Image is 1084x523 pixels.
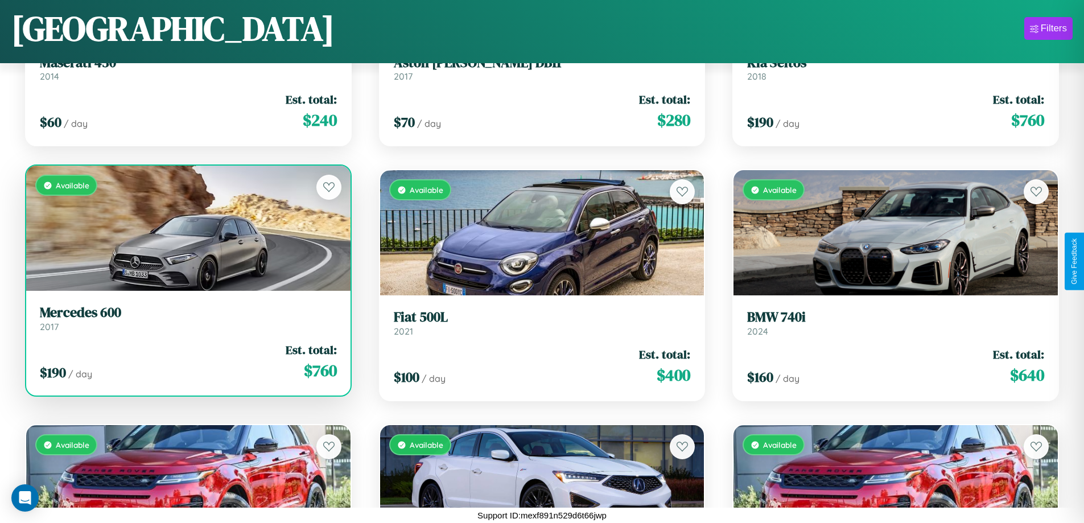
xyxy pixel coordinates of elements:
span: / day [68,368,92,380]
h1: [GEOGRAPHIC_DATA] [11,5,335,52]
span: Est. total: [639,91,690,108]
span: Available [763,185,797,195]
span: $ 70 [394,113,415,131]
span: Est. total: [993,91,1044,108]
a: BMW 740i2024 [747,309,1044,337]
a: Maserati 4302014 [40,55,337,83]
span: 2014 [40,71,59,82]
span: $ 240 [303,109,337,131]
span: $ 400 [657,364,690,386]
div: Filters [1041,23,1067,34]
span: $ 190 [747,113,773,131]
span: $ 60 [40,113,61,131]
span: / day [776,373,799,384]
span: $ 190 [40,363,66,382]
span: $ 640 [1010,364,1044,386]
span: Available [763,440,797,450]
a: Mercedes 6002017 [40,304,337,332]
span: / day [422,373,446,384]
h3: Aston [PERSON_NAME] DB11 [394,55,691,71]
span: Available [410,440,443,450]
span: $ 100 [394,368,419,386]
h3: BMW 740i [747,309,1044,326]
button: Filters [1024,17,1073,40]
span: / day [64,118,88,129]
span: Available [56,440,89,450]
span: $ 160 [747,368,773,386]
span: 2024 [747,326,768,337]
span: Est. total: [639,346,690,363]
span: $ 760 [304,359,337,382]
span: / day [776,118,799,129]
a: Kia Seltos2018 [747,55,1044,83]
span: 2017 [40,321,59,332]
span: $ 280 [657,109,690,131]
span: / day [417,118,441,129]
a: Fiat 500L2021 [394,309,691,337]
span: Available [410,185,443,195]
span: Est. total: [286,91,337,108]
h3: Fiat 500L [394,309,691,326]
div: Open Intercom Messenger [11,484,39,512]
a: Aston [PERSON_NAME] DB112017 [394,55,691,83]
span: $ 760 [1011,109,1044,131]
h3: Mercedes 600 [40,304,337,321]
span: Est. total: [286,341,337,358]
div: Give Feedback [1070,238,1078,285]
span: Available [56,180,89,190]
span: Est. total: [993,346,1044,363]
span: 2021 [394,326,413,337]
p: Support ID: mexf891n529d6t66jwp [477,508,607,523]
span: 2018 [747,71,766,82]
span: 2017 [394,71,413,82]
